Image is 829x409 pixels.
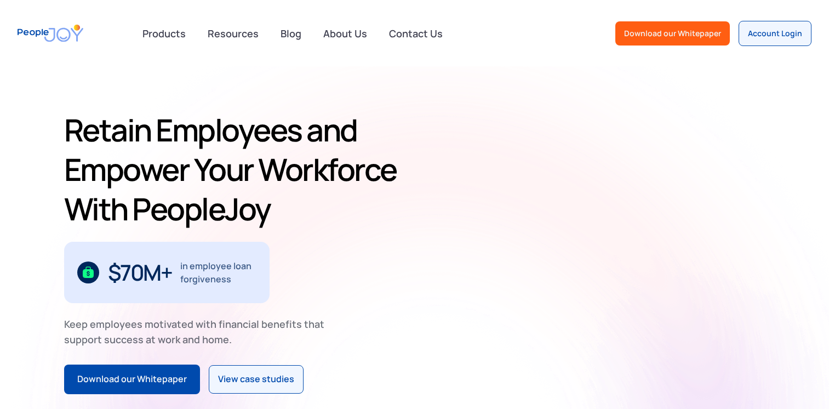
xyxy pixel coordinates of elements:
[180,259,256,286] div: in employee loan forgiveness
[18,18,83,49] a: home
[136,22,192,44] div: Products
[624,28,721,39] div: Download our Whitepaper
[615,21,730,46] a: Download our Whitepaper
[274,21,308,46] a: Blog
[218,372,294,387] div: View case studies
[64,316,334,347] div: Keep employees motivated with financial benefits that support success at work and home.
[77,372,187,387] div: Download our Whitepaper
[64,110,410,229] h1: Retain Employees and Empower Your Workforce With PeopleJoy
[739,21,811,46] a: Account Login
[209,365,304,394] a: View case studies
[317,21,374,46] a: About Us
[748,28,802,39] div: Account Login
[64,242,270,303] div: 1 / 3
[382,21,449,46] a: Contact Us
[64,365,200,394] a: Download our Whitepaper
[108,264,172,281] div: $70M+
[201,21,265,46] a: Resources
